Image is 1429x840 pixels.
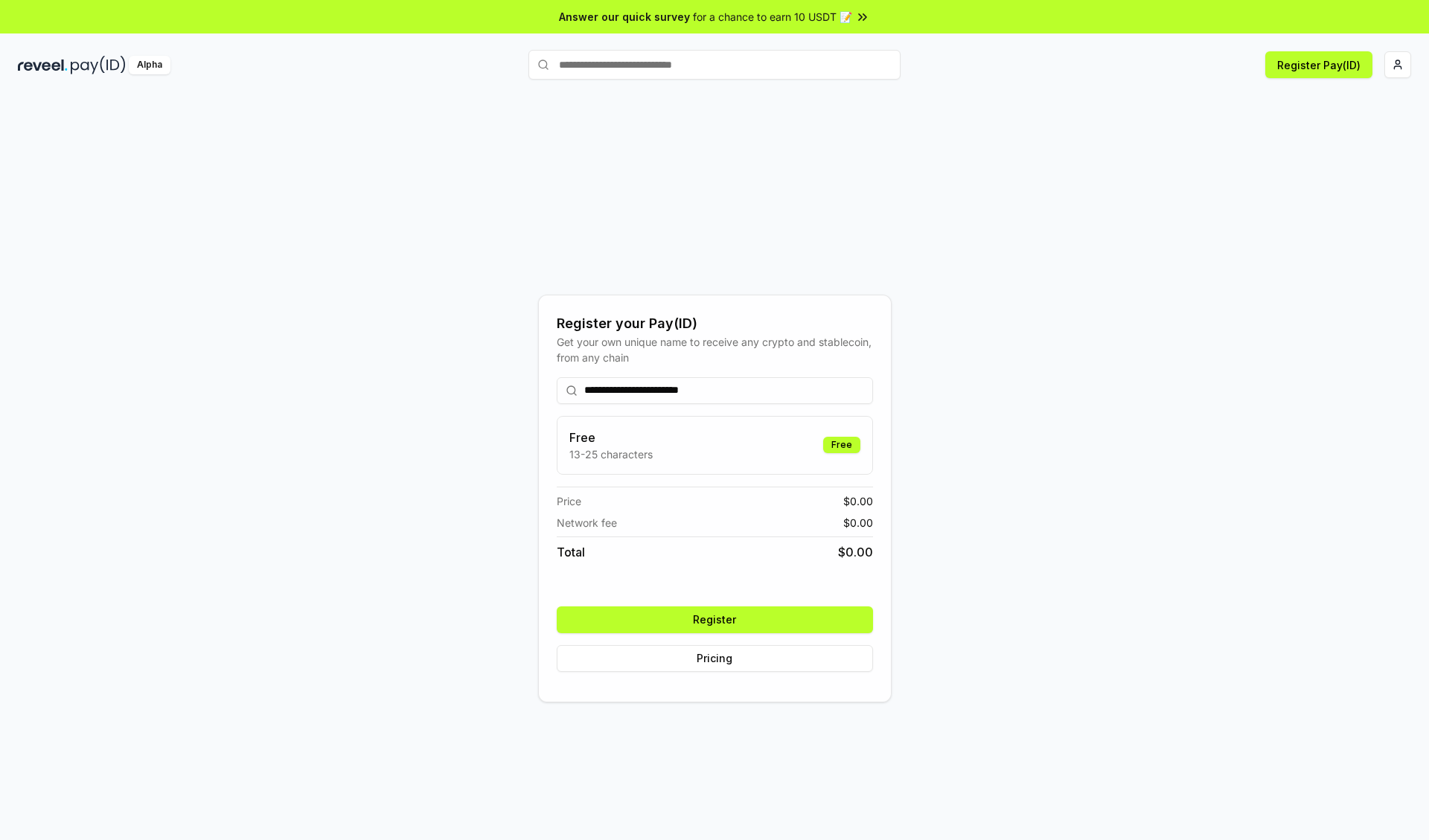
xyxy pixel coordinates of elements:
[129,56,170,74] div: Alpha
[71,56,126,74] img: pay_id
[843,493,873,509] span: $ 0.00
[557,645,873,672] button: Pricing
[557,515,617,530] span: Network fee
[693,9,852,25] span: for a chance to earn 10 USDT 📝
[18,56,68,74] img: reveel_dark
[557,493,581,509] span: Price
[557,313,873,334] div: Register your Pay(ID)
[569,429,653,446] h3: Free
[843,515,873,530] span: $ 0.00
[1265,51,1372,78] button: Register Pay(ID)
[559,9,690,25] span: Answer our quick survey
[838,543,873,561] span: $ 0.00
[823,437,860,453] div: Free
[569,446,653,462] p: 13-25 characters
[557,606,873,633] button: Register
[557,334,873,365] div: Get your own unique name to receive any crypto and stablecoin, from any chain
[557,543,585,561] span: Total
